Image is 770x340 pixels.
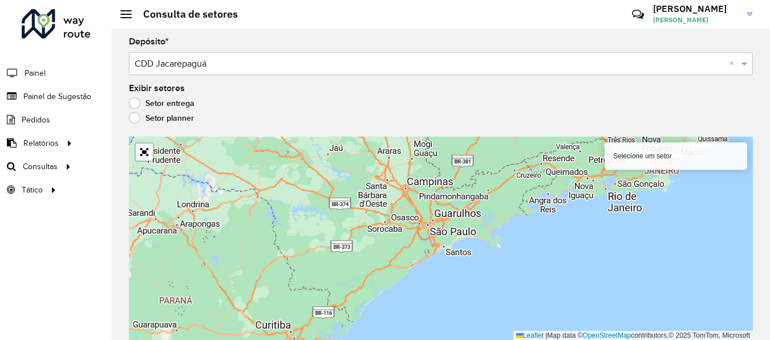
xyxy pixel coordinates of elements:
span: Painel [25,67,46,79]
label: Exibir setores [129,81,185,95]
span: Consultas [23,161,58,173]
label: Setor planner [129,112,194,124]
span: | [545,331,547,339]
span: Pedidos [22,114,50,126]
a: Leaflet [516,331,544,339]
a: Contato Rápido [626,2,650,27]
span: Relatórios [23,137,59,149]
a: OpenStreetMap [583,331,631,339]
span: Painel de Sugestão [23,91,91,103]
h2: Consulta de setores [132,8,238,21]
h3: [PERSON_NAME] [653,3,739,14]
span: [PERSON_NAME] [653,15,739,25]
label: Depósito [129,35,169,48]
a: Abrir mapa em tela cheia [136,144,153,161]
span: Tático [22,184,43,196]
label: Setor entrega [129,97,194,109]
div: Selecione um setor [605,142,747,170]
span: Clear all [729,57,739,71]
